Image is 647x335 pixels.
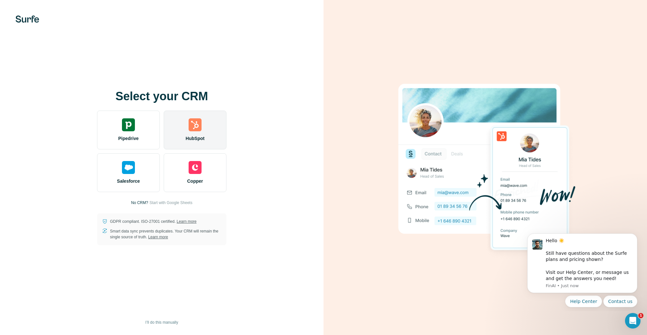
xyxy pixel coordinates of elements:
img: hubspot's logo [189,118,202,131]
h1: Select your CRM [97,90,226,103]
span: HubSpot [186,135,204,142]
a: Learn more [148,235,168,239]
img: Surfe's logo [16,16,39,23]
a: Learn more [177,219,196,224]
span: Salesforce [117,178,140,184]
p: No CRM? [131,200,148,206]
img: copper's logo [189,161,202,174]
button: Start with Google Sheets [149,200,192,206]
button: I’ll do this manually [141,318,182,327]
span: Copper [187,178,203,184]
img: pipedrive's logo [122,118,135,131]
iframe: Intercom notifications message [518,228,647,311]
img: salesforce's logo [122,161,135,174]
span: I’ll do this manually [145,319,178,325]
p: GDPR compliant. ISO-27001 certified. [110,219,196,224]
span: Pipedrive [118,135,138,142]
iframe: Intercom live chat [625,313,641,329]
span: 1 [638,313,643,318]
p: Smart data sync prevents duplicates. Your CRM will remain the single source of truth. [110,228,221,240]
img: HUBSPOT image [395,74,576,261]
